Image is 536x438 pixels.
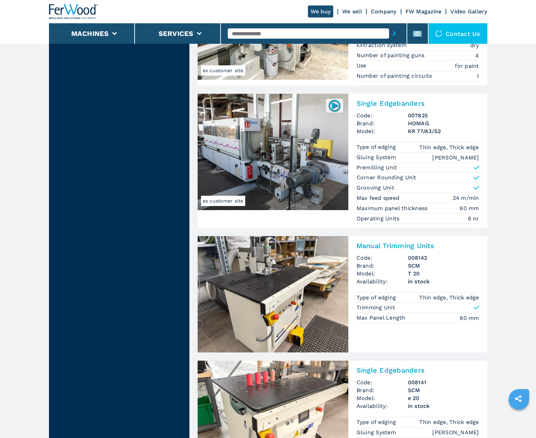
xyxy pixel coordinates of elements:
[460,204,479,212] em: 60 mm
[357,294,398,301] p: Type of edging
[450,8,487,15] a: Video Gallery
[435,30,442,37] img: Contact us
[460,314,479,322] em: 80 mm
[507,407,531,433] iframe: Chat
[198,94,487,228] a: Single Edgebanders HOMAG KR 77/A3/S2ex customer site007825Single EdgebandersCode:007825Brand:HOMA...
[357,62,368,69] p: Use
[428,23,487,44] div: Contact us
[328,99,341,112] img: 007825
[357,386,408,394] span: Brand:
[408,394,479,402] h3: e 20
[357,41,409,49] p: Extraction system
[408,119,479,127] h3: HOMAG
[432,154,479,162] em: [PERSON_NAME]
[357,119,408,127] span: Brand:
[406,8,442,15] a: FW Magazine
[357,429,398,436] p: Gluing System
[357,314,407,322] p: Max Panel Length
[357,254,408,262] span: Code:
[357,184,394,192] p: Grooving Unit
[432,428,479,436] em: [PERSON_NAME]
[371,8,397,15] a: Company
[408,112,479,119] h3: 007825
[357,366,479,374] h2: Single Edgebanders
[159,29,194,38] button: Services
[470,41,479,49] em: dry
[475,52,479,60] em: 4
[408,262,479,270] h3: SCM
[357,194,401,202] p: Max feed speed
[357,154,398,161] p: Gluing System
[357,112,408,119] span: Code:
[357,394,408,402] span: Model:
[357,127,408,135] span: Model:
[510,390,527,407] a: sharethis
[71,29,109,38] button: Machines
[357,52,426,59] p: Number of painting guns
[419,143,479,151] em: Thin edge, Thick edge
[357,418,398,426] p: Type of edging
[357,143,398,151] p: Type of edging
[357,72,434,80] p: Number of painting circuits
[357,99,479,107] h2: Single Edgebanders
[201,196,245,206] span: ex customer site
[408,254,479,262] h3: 008142
[408,378,479,386] h3: 008141
[49,4,98,19] img: Ferwood
[342,8,362,15] a: We sell
[455,62,479,70] em: for paint
[408,127,479,135] h3: KR 77/A3/S2
[389,26,400,41] button: submit-button
[357,270,408,278] span: Model:
[453,194,479,202] em: 24 m/min
[468,215,479,222] em: 8 nr
[357,378,408,386] span: Code:
[477,72,479,80] em: 1
[357,174,416,181] p: Corner Rounding Unit
[198,236,348,352] img: Manual Trimming Units SCM T 20
[357,262,408,270] span: Brand:
[357,402,408,410] span: Availability:
[408,386,479,394] h3: SCM
[357,215,401,222] p: Operating Units
[408,270,479,278] h3: T 20
[198,236,487,352] a: Manual Trimming Units SCM T 20Manual Trimming UnitsCode:008142Brand:SCMModel:T 20Availability:in ...
[357,278,408,285] span: Availability:
[357,304,395,311] p: Trimming Unit
[357,242,479,250] h2: Manual Trimming Units
[408,278,479,285] span: in stock
[419,294,479,301] em: Thin edge, Thick edge
[201,65,245,76] span: ex customer site
[357,205,429,212] p: Maximum panel thickness
[408,402,479,410] span: in stock
[308,5,334,17] a: We buy
[419,418,479,426] em: Thin edge, Thick edge
[198,94,348,210] img: Single Edgebanders HOMAG KR 77/A3/S2
[357,164,397,171] p: Premilling Unit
